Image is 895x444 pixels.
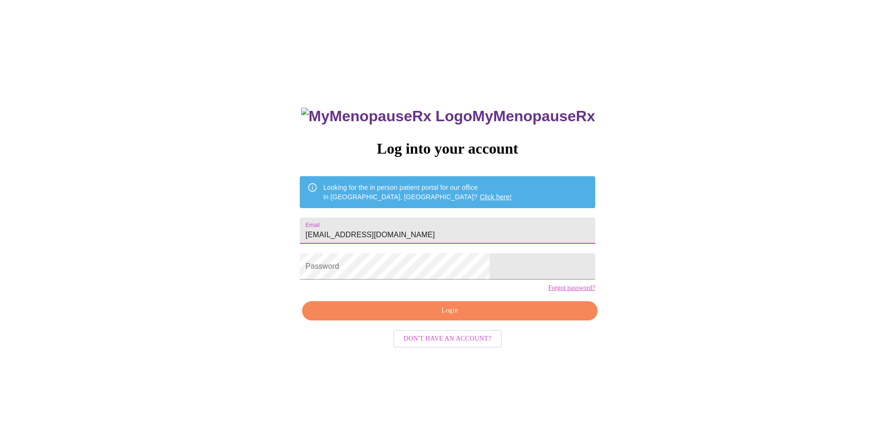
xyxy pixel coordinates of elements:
[323,179,512,205] div: Looking for the in person patient portal for our office in [GEOGRAPHIC_DATA], [GEOGRAPHIC_DATA]?
[301,108,472,125] img: MyMenopauseRx Logo
[391,334,504,342] a: Don't have an account?
[300,140,595,157] h3: Log into your account
[302,301,597,320] button: Login
[393,330,502,348] button: Don't have an account?
[313,305,586,317] span: Login
[404,333,491,345] span: Don't have an account?
[301,108,595,125] h3: MyMenopauseRx
[480,193,512,201] a: Click here!
[548,284,595,292] a: Forgot password?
